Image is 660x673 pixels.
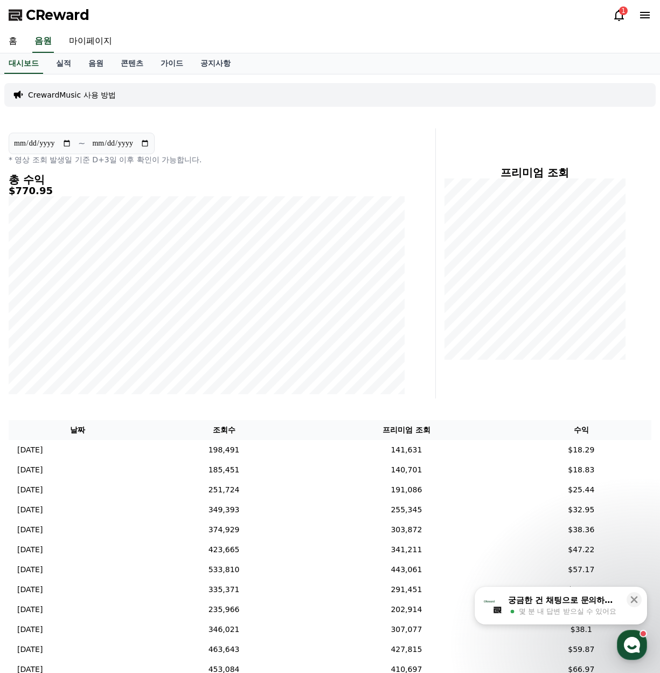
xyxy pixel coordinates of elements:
[146,500,302,520] td: 349,393
[511,500,651,520] td: $32.95
[17,624,43,635] p: [DATE]
[9,186,405,196] h5: $770.95
[78,137,85,150] p: ~
[112,53,152,74] a: 콘텐츠
[17,504,43,516] p: [DATE]
[17,524,43,535] p: [DATE]
[60,30,121,53] a: 마이페이지
[619,6,628,15] div: 1
[146,480,302,500] td: 251,724
[146,620,302,640] td: 346,021
[511,580,651,600] td: $43.34
[47,53,80,74] a: 실적
[302,520,511,540] td: 303,872
[146,440,302,460] td: 198,491
[302,540,511,560] td: 341,211
[4,53,43,74] a: 대시보드
[444,167,626,178] h4: 프리미엄 조회
[146,640,302,660] td: 463,643
[511,520,651,540] td: $38.36
[511,420,651,440] th: 수익
[302,440,511,460] td: 141,631
[302,640,511,660] td: 427,815
[302,560,511,580] td: 443,061
[302,480,511,500] td: 191,086
[302,420,511,440] th: 프리미엄 조회
[17,464,43,476] p: [DATE]
[146,420,302,440] th: 조회수
[302,600,511,620] td: 202,914
[146,520,302,540] td: 374,929
[511,540,651,560] td: $47.22
[146,600,302,620] td: 235,966
[146,540,302,560] td: 423,665
[152,53,192,74] a: 가이드
[17,444,43,456] p: [DATE]
[302,460,511,480] td: 140,701
[146,580,302,600] td: 335,371
[613,9,626,22] a: 1
[28,90,116,100] a: CrewardMusic 사용 방법
[9,6,89,24] a: CReward
[511,460,651,480] td: $18.83
[511,620,651,640] td: $38.1
[17,584,43,595] p: [DATE]
[302,620,511,640] td: 307,077
[9,154,405,165] p: * 영상 조회 발생일 기준 D+3일 이후 확인이 가능합니다.
[9,420,146,440] th: 날짜
[146,460,302,480] td: 185,451
[302,580,511,600] td: 291,451
[32,30,54,53] a: 음원
[511,480,651,500] td: $25.44
[17,644,43,655] p: [DATE]
[17,604,43,615] p: [DATE]
[511,640,651,660] td: $59.87
[80,53,112,74] a: 음원
[26,6,89,24] span: CReward
[511,560,651,580] td: $57.17
[192,53,239,74] a: 공지사항
[17,484,43,496] p: [DATE]
[302,500,511,520] td: 255,345
[511,440,651,460] td: $18.29
[17,544,43,555] p: [DATE]
[146,560,302,580] td: 533,810
[9,174,405,186] h4: 총 수익
[17,564,43,575] p: [DATE]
